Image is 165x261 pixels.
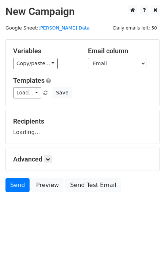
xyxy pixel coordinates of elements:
[5,5,160,18] h2: New Campaign
[13,47,77,55] h5: Variables
[5,25,90,31] small: Google Sheet:
[111,24,160,32] span: Daily emails left: 50
[111,25,160,31] a: Daily emails left: 50
[13,117,152,125] h5: Recipients
[31,178,64,192] a: Preview
[65,178,121,192] a: Send Test Email
[13,87,41,98] a: Load...
[13,117,152,136] div: Loading...
[5,178,30,192] a: Send
[13,77,45,84] a: Templates
[13,58,58,69] a: Copy/paste...
[13,155,152,163] h5: Advanced
[38,25,89,31] a: [PERSON_NAME] Data
[53,87,72,98] button: Save
[88,47,152,55] h5: Email column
